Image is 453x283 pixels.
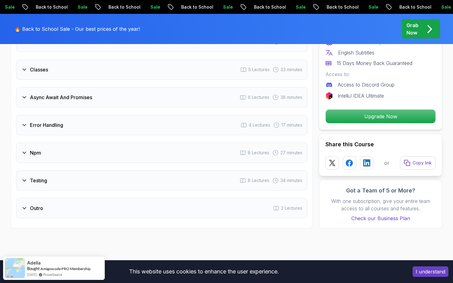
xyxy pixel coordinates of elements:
[281,205,302,211] span: 2 Lectures
[338,81,394,88] p: Access to Discord Group
[244,4,286,10] p: Back to School
[171,4,213,10] p: Back to School
[280,150,302,156] span: 27 minutes
[338,49,374,56] p: English Subtitles
[384,159,390,167] p: or
[325,92,333,99] img: jetbrains logo
[281,67,302,73] span: 23 minutes
[27,266,40,271] span: Bought
[248,150,269,156] span: 8 Lectures
[248,177,269,184] span: 8 Lectures
[249,122,270,128] span: 4 Lectures
[68,4,88,10] p: Sale
[413,160,432,166] p: Copy link
[16,87,308,107] button: Async Await And Promises6 Lectures 38 minutes
[280,94,302,100] span: 38 minutes
[30,204,43,212] h3: Outro
[26,4,68,10] p: Back to School
[338,92,384,99] p: IntelliJ IDEA Ultimate
[325,140,436,149] h2: Share this Course
[30,121,63,129] h3: Error Handling
[325,197,436,212] p: With one subscription, give your entire team access to all courses and features.
[43,272,62,277] a: ProveSource
[337,59,412,67] p: 15 Days Money Back Guaranteed
[359,4,378,10] p: Sale
[213,4,233,10] p: Sale
[326,110,435,123] p: Upgrade Now
[281,122,302,128] span: 17 minutes
[400,156,436,170] button: Copy link
[286,4,306,10] p: Sale
[5,258,25,278] img: provesource social proof notification image
[99,4,141,10] p: Back to School
[325,186,436,195] h3: Got a Team of 5 or More?
[40,266,91,271] a: Amigoscode PRO Membership
[27,260,41,265] span: Adella
[16,170,308,191] button: Testing8 Lectures 34 minutes
[27,272,37,277] span: [DATE]
[317,4,359,10] p: Back to School
[325,215,436,222] a: Check our Business Plan
[325,71,436,78] p: Access to:
[30,66,48,73] h3: Classes
[248,67,270,73] span: 5 Lectures
[390,4,431,10] p: Back to School
[30,149,41,156] h3: Npm
[413,266,448,277] button: Accept cookies
[431,4,451,10] p: Sale
[30,94,92,101] h3: Async Await And Promises
[406,22,418,36] p: Grab Now
[16,115,308,135] button: Error Handling4 Lectures 17 minutes
[5,265,403,278] div: This website uses cookies to enhance the user experience.
[248,94,269,100] span: 6 Lectures
[30,177,47,184] h3: Testing
[16,143,308,163] button: Npm8 Lectures 27 minutes
[325,109,436,123] button: Upgrade Now
[141,4,160,10] p: Sale
[16,198,308,218] button: Outro2 Lectures
[280,177,302,184] span: 34 minutes
[14,25,140,33] p: 🔥 Back to School Sale - Our best prices of the year!
[16,59,308,80] button: Classes5 Lectures 23 minutes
